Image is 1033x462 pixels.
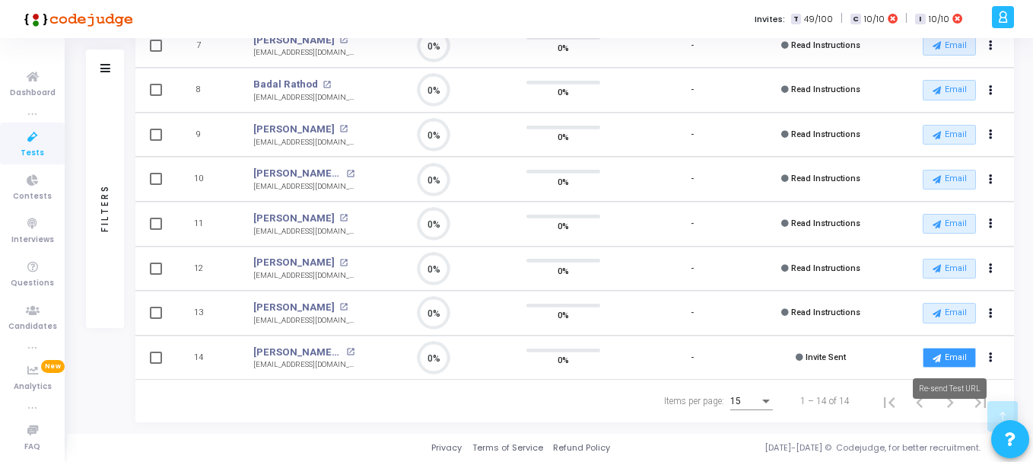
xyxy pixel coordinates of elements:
[346,348,354,356] mat-icon: open_in_new
[558,218,569,234] span: 0%
[923,125,976,145] button: Email
[19,4,133,34] img: logo
[558,263,569,278] span: 0%
[874,386,904,416] button: First page
[253,211,335,226] a: [PERSON_NAME]
[791,14,801,25] span: T
[981,258,1002,279] button: Actions
[173,157,238,202] td: 10
[98,124,112,292] div: Filters
[841,11,843,27] span: |
[346,170,354,178] mat-icon: open_in_new
[558,84,569,100] span: 0%
[929,13,949,26] span: 10/10
[791,84,860,94] span: Read Instructions
[923,303,976,323] button: Email
[253,77,318,92] a: Badal Rathod
[791,174,860,183] span: Read Instructions
[253,33,335,48] a: [PERSON_NAME]
[253,270,354,282] div: [EMAIL_ADDRESS][DOMAIN_NAME]
[253,92,354,104] div: [EMAIL_ADDRESS][DOMAIN_NAME]
[253,345,342,360] a: [PERSON_NAME] P
[253,300,335,315] a: [PERSON_NAME]
[791,218,860,228] span: Read Instructions
[14,381,52,393] span: Analytics
[339,259,348,267] mat-icon: open_in_new
[339,214,348,222] mat-icon: open_in_new
[558,129,569,145] span: 0%
[11,277,54,290] span: Questions
[253,122,335,137] a: [PERSON_NAME]
[905,11,907,27] span: |
[173,336,238,381] td: 14
[24,441,40,454] span: FAQ
[41,360,65,373] span: New
[923,348,976,368] button: Email
[173,113,238,158] td: 9
[981,80,1002,101] button: Actions
[339,36,348,44] mat-icon: open_in_new
[923,170,976,190] button: Email
[791,40,860,50] span: Read Instructions
[981,303,1002,324] button: Actions
[558,174,569,189] span: 0%
[915,14,925,25] span: I
[173,68,238,113] td: 8
[791,129,860,139] span: Read Instructions
[691,173,694,186] div: -
[981,347,1002,368] button: Actions
[431,441,462,454] a: Privacy
[253,166,342,181] a: [PERSON_NAME] V
[804,13,833,26] span: 49/100
[558,352,569,368] span: 0%
[664,394,724,408] div: Items per page:
[691,263,694,276] div: -
[253,47,354,59] div: [EMAIL_ADDRESS][DOMAIN_NAME]
[11,234,54,247] span: Interviews
[253,181,354,193] div: [EMAIL_ADDRESS][DOMAIN_NAME]
[253,315,354,327] div: [EMAIL_ADDRESS][DOMAIN_NAME]
[850,14,860,25] span: C
[472,441,543,454] a: Terms of Service
[610,441,1014,454] div: [DATE]-[DATE] © Codejudge, for better recruitment.
[923,36,976,56] button: Email
[553,441,610,454] a: Refund Policy
[691,129,694,142] div: -
[253,255,335,270] a: [PERSON_NAME]
[791,307,860,317] span: Read Instructions
[730,396,741,406] span: 15
[691,84,694,97] div: -
[913,378,987,399] div: Re-send Test URL
[173,202,238,247] td: 11
[173,24,238,69] td: 7
[339,125,348,133] mat-icon: open_in_new
[730,397,773,407] mat-select: Items per page:
[981,169,1002,190] button: Actions
[691,218,694,231] div: -
[21,147,44,160] span: Tests
[323,81,331,89] mat-icon: open_in_new
[173,247,238,292] td: 12
[923,259,976,279] button: Email
[253,359,354,371] div: [EMAIL_ADDRESS][DOMAIN_NAME]
[791,263,860,273] span: Read Instructions
[981,124,1002,145] button: Actions
[691,352,694,365] div: -
[558,307,569,323] span: 0%
[339,303,348,311] mat-icon: open_in_new
[8,320,57,333] span: Candidates
[800,394,850,408] div: 1 – 14 of 14
[558,40,569,55] span: 0%
[13,190,52,203] span: Contests
[923,80,976,100] button: Email
[806,352,846,362] span: Invite Sent
[253,137,354,148] div: [EMAIL_ADDRESS][DOMAIN_NAME]
[253,226,354,237] div: [EMAIL_ADDRESS][DOMAIN_NAME]
[691,40,694,53] div: -
[173,291,238,336] td: 13
[923,214,976,234] button: Email
[10,87,56,100] span: Dashboard
[981,213,1002,234] button: Actions
[864,13,885,26] span: 10/10
[981,35,1002,56] button: Actions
